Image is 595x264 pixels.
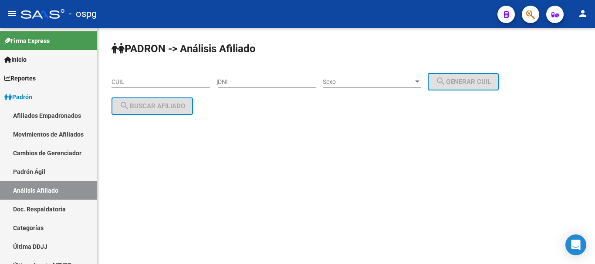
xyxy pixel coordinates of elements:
[119,100,130,111] mat-icon: search
[4,74,36,83] span: Reportes
[436,76,446,87] mat-icon: search
[578,8,588,19] mat-icon: person
[4,92,32,102] span: Padrón
[112,43,256,55] strong: PADRON -> Análisis Afiliado
[216,78,505,85] div: |
[4,55,27,64] span: Inicio
[7,8,17,19] mat-icon: menu
[428,73,499,90] button: Generar CUIL
[112,97,193,115] button: Buscar afiliado
[565,234,586,255] div: Open Intercom Messenger
[69,4,97,23] span: - ospg
[119,102,185,110] span: Buscar afiliado
[436,78,491,86] span: Generar CUIL
[323,78,413,86] span: Sexo
[4,36,50,46] span: Firma Express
